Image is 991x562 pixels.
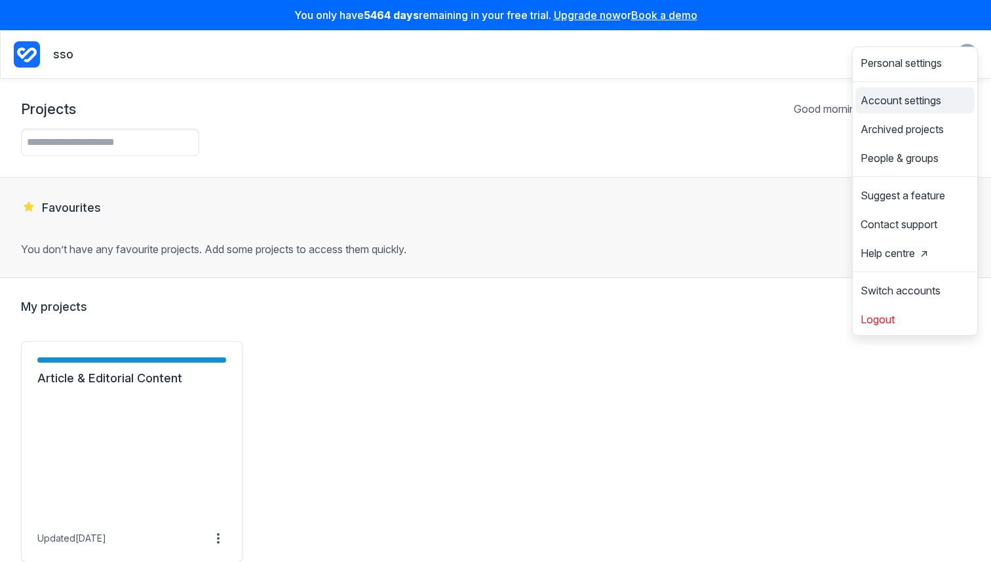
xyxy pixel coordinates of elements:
span: Logout [861,314,895,325]
a: Project Dashboard [14,39,40,70]
button: Toggle search bar [878,44,899,65]
img: Your avatar [957,44,978,65]
span: Personal settings [861,58,942,68]
span: Archived projects [861,124,944,134]
span: Contact support [861,219,937,230]
a: Account settings [855,90,975,111]
h1: Projects [21,100,76,118]
a: Book a demo [631,9,697,22]
span: in a new tab [920,248,928,258]
div: Updated [DATE] [37,532,106,544]
span: Help centre [861,248,928,258]
button: Contact support [855,214,975,235]
summary: View profile menu [957,44,978,65]
strong: 5464 days [364,9,419,22]
a: People & groups [855,148,975,169]
p: sso [53,47,73,63]
span: Suggest a feature [861,190,945,201]
button: Logout [855,309,975,330]
button: View People & Groups [904,44,925,65]
a: Article & Editorial Content [37,371,226,386]
span: Switch accounts [861,285,941,296]
p: Good morning, [PERSON_NAME] 👋 [794,102,970,116]
span: People & groups [861,153,939,163]
a: Upgrade now [554,9,621,22]
button: Suggest a feature [855,185,975,206]
span: Account settings [861,95,941,106]
h2: Favourites [21,199,970,216]
summary: View Notifications [931,44,957,65]
a: Help centre in a new tab [855,243,975,264]
h2: My projects [21,299,970,315]
a: Personal settings [855,52,975,73]
p: You only have remaining in your free trial. or [8,8,983,22]
a: Archived projects [855,119,975,140]
a: Switch accounts [855,280,975,301]
p: You don’t have any favourite projects. Add some projects to access them quickly. [21,242,970,256]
